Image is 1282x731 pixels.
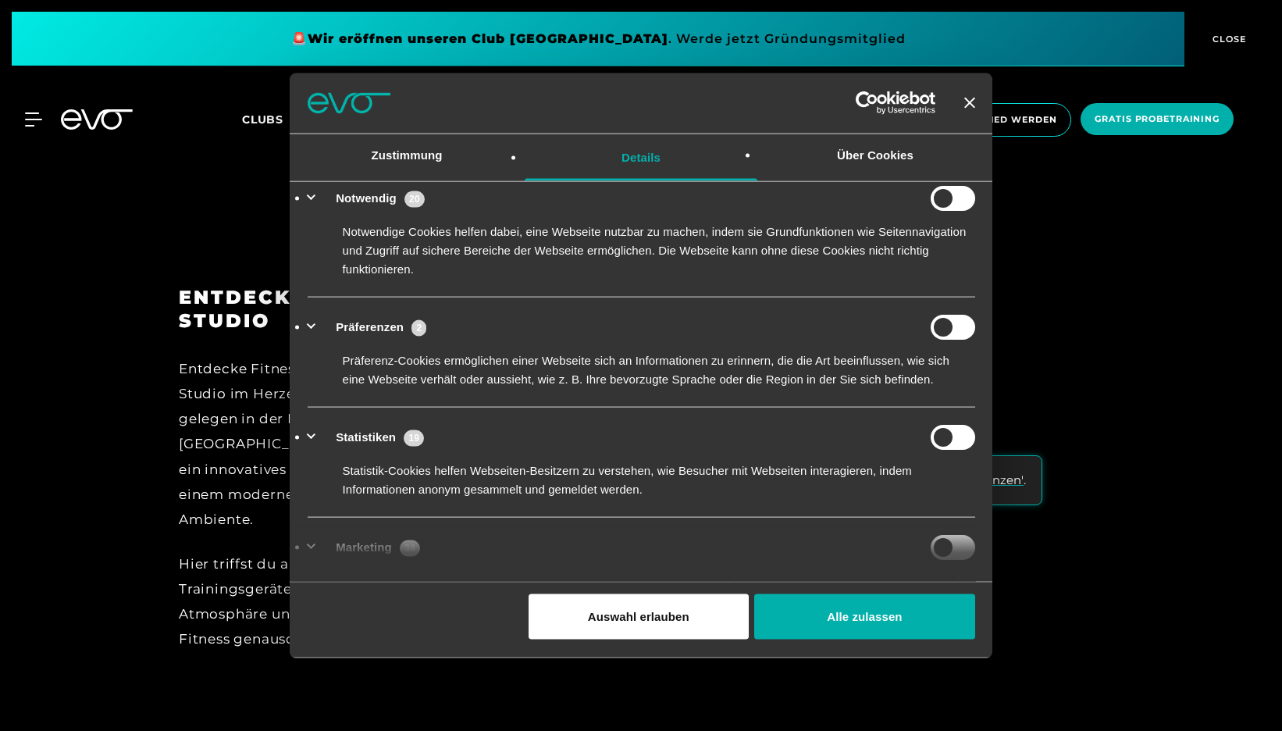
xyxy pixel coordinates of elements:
[308,211,975,279] div: Notwendige Cookies helfen dabei, eine Webseite nutzbar zu machen, indem sie Grundfunktionen wie S...
[336,191,397,205] label: Notwendig
[290,134,524,180] a: Zustimmung
[411,320,426,336] span: 2
[308,186,435,211] button: Notwendig (20)
[336,430,396,444] label: Statistiken
[1184,12,1270,66] button: CLOSE
[242,112,315,127] a: Clubs
[179,356,458,533] div: Entdecke Fitness neu in unserem Studio im Herzen der Stadt, perfekt gelegen in der Nähe der Isar ...
[754,594,974,640] button: Alle zulassen
[758,134,992,180] a: Über Cookies
[179,551,458,652] div: Hier triffst du auf hochwertige Trainingsgeräte, eine einladende Atmosphäre und eine Community, d...
[179,286,458,333] h3: ENTDECKE UNSER STUDIO
[1209,32,1247,46] span: CLOSE
[404,191,425,207] span: 20
[400,540,420,556] span: 38
[242,112,283,127] span: Clubs
[404,430,424,446] span: 19
[308,425,434,450] button: Statistiken (19)
[308,450,975,499] div: Statistik-Cookies helfen Webseiten-Besitzern zu verstehen, wie Besucher mit Webseiten interagiere...
[308,91,391,116] img: Logo
[308,315,436,340] button: Präferenzen (2)
[524,134,758,180] a: Details
[799,91,935,115] a: Usercentrics Cookiebot - öffnet in einem neuen Fenster
[336,540,392,554] label: Marketing
[336,320,404,333] label: Präferenzen
[308,535,430,560] button: Marketing (38)
[529,594,749,640] button: Auswahl erlauben
[308,340,975,389] div: Präferenz-Cookies ermöglichen einer Webseite sich an Informationen zu erinnern, die die Art beein...
[308,560,975,628] div: Marketing-Cookies werden verwendet, um Besuchern auf Webseiten zu folgen. Die Absicht ist, Anzeig...
[1095,112,1220,126] span: Gratis Probetraining
[964,98,975,109] button: Banner schließen
[1076,103,1238,137] a: Gratis Probetraining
